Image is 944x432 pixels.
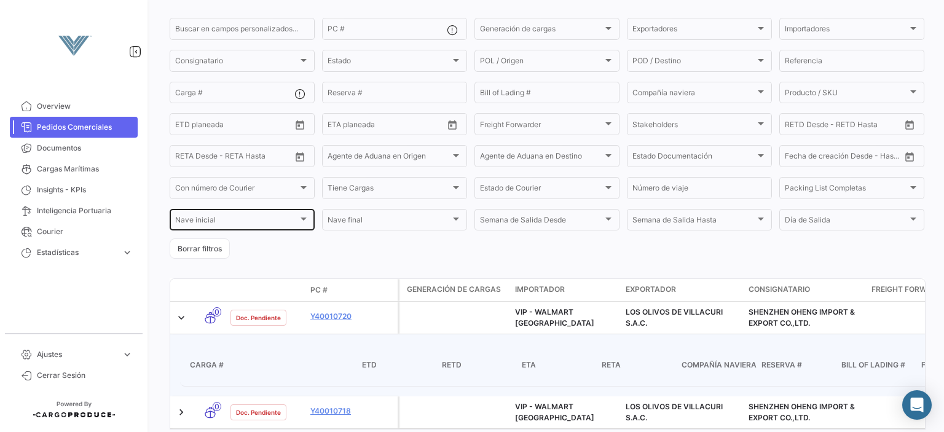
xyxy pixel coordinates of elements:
span: Courier [37,226,133,237]
span: Agente de Aduana en Origen [328,154,450,162]
a: Documentos [10,138,138,159]
datatable-header-cell: Generación de cargas [399,279,510,301]
h4: RETD [442,359,522,371]
span: Generación de cargas [480,26,603,35]
span: Documentos [37,143,133,154]
a: Expand/Collapse Row [175,312,187,324]
a: Overview [10,96,138,117]
h4: Bill of Lading # [841,359,921,371]
span: Stakeholders [632,122,755,130]
input: Desde [175,154,197,162]
span: LOS OLIVOS DE VILLACURI S.A.C. [626,402,723,422]
a: Y40010720 [310,311,393,322]
span: Overview [37,101,133,112]
span: Con número de Courier [175,186,298,194]
span: Día de Salida [785,218,908,226]
input: Desde [785,122,807,130]
span: Cerrar Sesión [37,370,133,381]
span: Doc. Pendiente [236,407,281,417]
span: SHENZHEN OHENG IMPORT & EXPORT CO.,LTD. [749,402,855,422]
button: Open calendar [900,116,919,134]
input: Hasta [816,122,871,130]
a: Pedidos Comerciales [10,117,138,138]
span: Inteligencia Portuaria [37,205,133,216]
input: Hasta [206,154,261,162]
span: Generación de cargas [407,284,501,295]
span: PC # [310,285,328,296]
span: Insights - KPIs [37,184,133,195]
span: Cargas Marítimas [37,163,133,175]
datatable-header-cell: PC # [305,280,398,300]
span: 0 [213,307,221,316]
a: Expand/Collapse Row [175,406,187,418]
datatable-header-cell: Modo de Transporte [195,285,226,295]
span: Nave inicial [175,218,298,226]
datatable-header-cell: Importador [510,279,621,301]
h4: ETA [522,359,602,371]
span: VIP - WALMART USA [515,307,594,328]
span: SHENZHEN OHENG IMPORT & EXPORT CO.,LTD. [749,307,855,328]
span: Importador [515,284,565,295]
button: Borrar filtros [170,238,230,259]
input: Desde [175,122,197,130]
button: Open calendar [291,147,309,166]
span: Exportador [626,284,676,295]
span: Agente de Aduana en Destino [480,154,603,162]
span: Importadores [785,26,908,35]
input: Hasta [206,122,261,130]
span: Ajustes [37,349,117,360]
input: Desde [785,154,807,162]
span: Nave final [328,218,450,226]
button: Open calendar [443,116,462,134]
h4: RETA [602,359,682,371]
a: Insights - KPIs [10,179,138,200]
img: vanguard-logo.png [43,15,104,76]
h4: Compañía naviera [682,359,761,371]
input: Hasta [358,122,414,130]
span: Packing List Completas [785,186,908,194]
span: Exportadores [632,26,755,35]
a: Courier [10,221,138,242]
span: POL / Origen [480,58,603,67]
span: Consignatario [175,58,298,67]
div: Abrir Intercom Messenger [902,390,932,420]
a: Y40010718 [310,406,393,417]
button: Open calendar [900,147,919,166]
span: 0 [213,402,221,411]
h4: ETD [362,359,442,371]
span: Estado [328,58,450,67]
span: Estado Documentación [632,154,755,162]
span: Semana de Salida Desde [480,218,603,226]
span: Producto / SKU [785,90,908,99]
datatable-header-cell: Exportador [621,279,744,301]
span: expand_more [122,349,133,360]
input: Hasta [816,154,871,162]
span: Freight Forwarder [480,122,603,130]
input: Desde [328,122,350,130]
span: POD / Destino [632,58,755,67]
span: Estado de Courier [480,186,603,194]
button: Open calendar [291,116,309,134]
span: VIP - WALMART USA [515,402,594,422]
datatable-header-cell: Estado Doc. [226,285,305,295]
h4: Reserva # [761,359,841,371]
a: Cargas Marítimas [10,159,138,179]
a: Inteligencia Portuaria [10,200,138,221]
span: Semana de Salida Hasta [632,218,755,226]
datatable-header-cell: Consignatario [744,279,867,301]
span: expand_more [122,247,133,258]
span: LOS OLIVOS DE VILLACURI S.A.C. [626,307,723,328]
span: Consignatario [749,284,810,295]
span: Pedidos Comerciales [37,122,133,133]
h4: Carga # [190,359,362,371]
span: Estadísticas [37,247,117,258]
span: Compañía naviera [632,90,755,99]
span: Tiene Cargas [328,186,450,194]
span: Doc. Pendiente [236,313,281,323]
